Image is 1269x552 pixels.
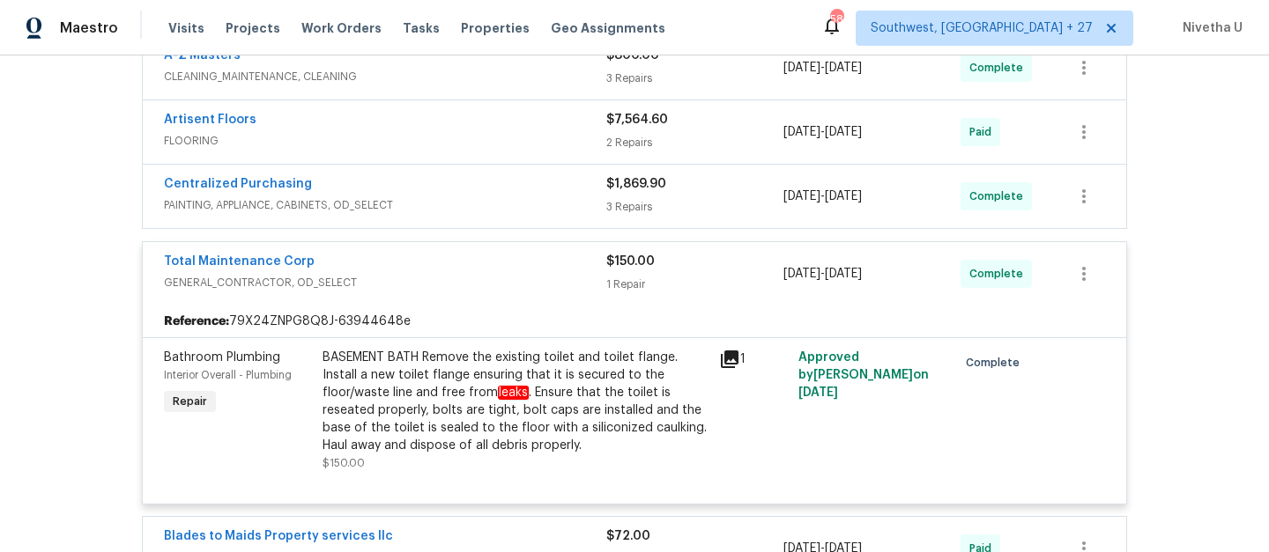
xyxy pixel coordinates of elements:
span: - [783,265,862,283]
span: Visits [168,19,204,37]
span: $800.00 [606,49,659,62]
span: [DATE] [783,126,820,138]
b: Reference: [164,313,229,330]
span: Geo Assignments [551,19,665,37]
a: Centralized Purchasing [164,178,312,190]
a: A-Z Masters [164,49,241,62]
a: Total Maintenance Corp [164,255,315,268]
span: [DATE] [798,386,838,399]
div: 586 [830,11,842,28]
a: Blades to Maids Property services llc [164,530,393,542]
div: 79X24ZNPG8Q8J-63944648e [143,305,1126,337]
span: Complete [969,59,1030,77]
span: $72.00 [606,530,650,542]
span: - [783,188,862,205]
span: Complete [966,354,1027,372]
span: Complete [969,265,1030,283]
span: - [783,123,862,141]
span: [DATE] [825,62,862,74]
span: [DATE] [783,190,820,202]
span: Complete [969,188,1030,205]
span: Repair [166,393,214,410]
span: Maestro [60,19,118,37]
div: 2 Repairs [606,134,783,151]
div: 3 Repairs [606,198,783,216]
span: Interior Overall - Plumbing [164,370,292,380]
span: [DATE] [825,268,862,280]
div: 3 Repairs [606,70,783,87]
span: $1,869.90 [606,178,666,190]
span: $7,564.60 [606,114,668,126]
span: FLOORING [164,132,606,150]
a: Artisent Floors [164,114,256,126]
span: Nivetha U [1176,19,1243,37]
span: GENERAL_CONTRACTOR, OD_SELECT [164,274,606,291]
span: Properties [461,19,530,37]
span: Bathroom Plumbing [164,351,280,364]
span: CLEANING_MAINTENANCE, CLEANING [164,68,606,85]
span: - [783,59,862,77]
span: [DATE] [783,268,820,280]
span: [DATE] [825,190,862,202]
div: BASEMENT BATH Remove the existing toilet and toilet flange. Install a new toilet flange ensuring ... [323,349,709,454]
span: $150.00 [606,255,655,268]
span: PAINTING, APPLIANCE, CABINETS, OD_SELECT [164,196,606,214]
span: [DATE] [825,126,862,138]
span: Work Orders [301,19,382,37]
div: 1 Repair [606,276,783,293]
em: leaks [498,386,529,400]
span: Paid [969,123,998,141]
span: Tasks [403,22,440,34]
div: 1 [719,349,788,370]
span: Southwest, [GEOGRAPHIC_DATA] + 27 [871,19,1093,37]
span: Approved by [PERSON_NAME] on [798,351,929,399]
span: [DATE] [783,62,820,74]
span: Projects [226,19,280,37]
span: $150.00 [323,458,365,468]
